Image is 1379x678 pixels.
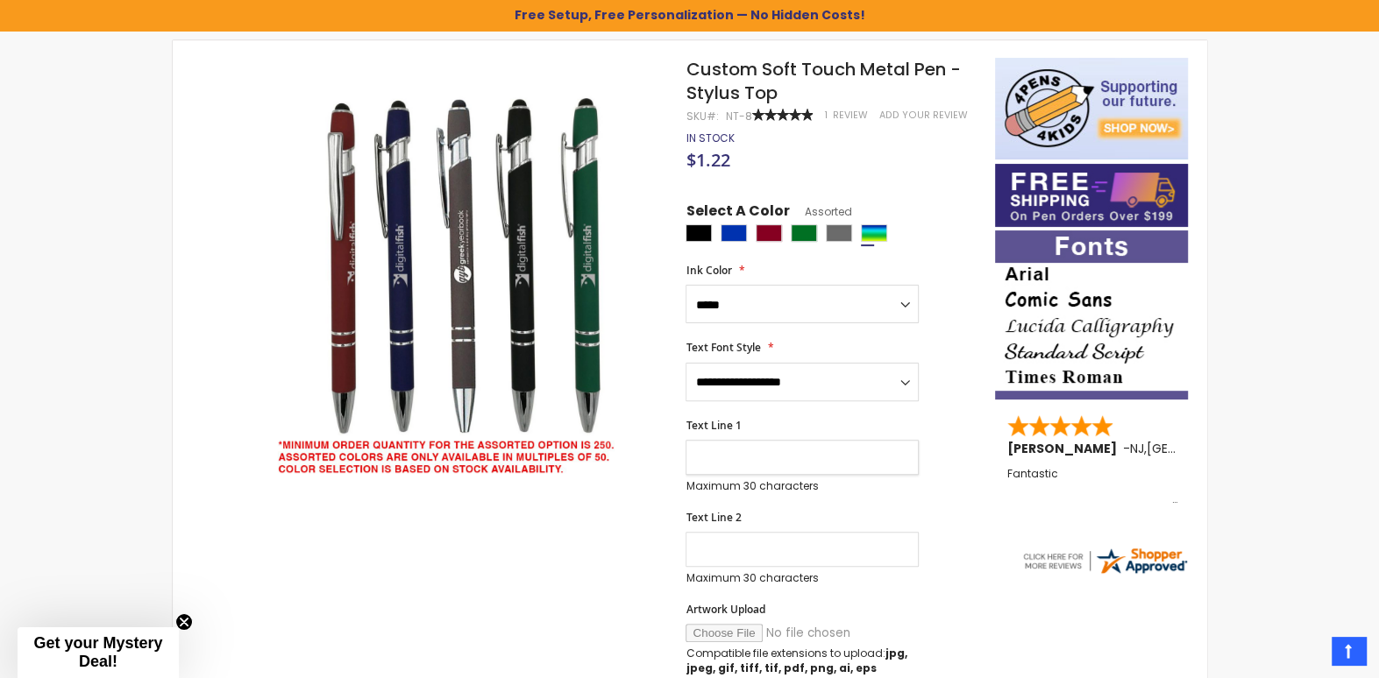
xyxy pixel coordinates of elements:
[995,230,1188,399] img: font-personalization-examples
[832,109,867,122] span: Review
[686,57,960,105] span: Custom Soft Touch Metal Pen - Stylus Top
[686,131,734,145] div: Availability
[686,148,729,172] span: $1.22
[751,109,813,121] div: 100%
[789,204,851,219] span: Assorted
[756,224,782,242] div: Burgundy
[1007,468,1177,505] div: Fantastic
[686,646,919,674] p: Compatible file extensions to upload:
[1147,440,1276,457] span: [GEOGRAPHIC_DATA]
[686,224,712,242] div: Black
[1020,565,1189,580] a: 4pens.com certificate URL
[175,613,193,631] button: Close teaser
[686,201,789,225] span: Select A Color
[861,224,887,242] div: Assorted
[1123,440,1276,457] span: - ,
[33,634,162,670] span: Get your Mystery Deal!
[686,418,741,433] span: Text Line 1
[1020,545,1189,576] img: 4pens.com widget logo
[995,58,1188,159] img: 4pens 4 kids
[1234,631,1379,678] iframe: Google Customer Reviews
[686,340,760,355] span: Text Font Style
[791,224,817,242] div: Green
[721,224,747,242] div: Blue
[261,83,662,484] img: assorted-disclaimer-custom-soft-touch-metal-pens-with-stylus_1.jpg
[1130,440,1144,457] span: NJ
[686,646,906,674] strong: jpg, jpeg, gif, tiff, tif, pdf, png, ai, eps
[824,109,870,122] a: 1 Review
[686,571,919,585] p: Maximum 30 characters
[686,602,764,617] span: Artwork Upload
[1007,440,1123,457] span: [PERSON_NAME]
[686,479,919,493] p: Maximum 30 characters
[878,109,967,122] a: Add Your Review
[725,109,751,124] div: NT-8
[686,510,741,525] span: Text Line 2
[686,109,718,124] strong: SKU
[824,109,827,122] span: 1
[686,131,734,145] span: In stock
[995,164,1188,227] img: Free shipping on orders over $199
[686,263,731,278] span: Ink Color
[18,627,179,678] div: Get your Mystery Deal!Close teaser
[826,224,852,242] div: Grey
